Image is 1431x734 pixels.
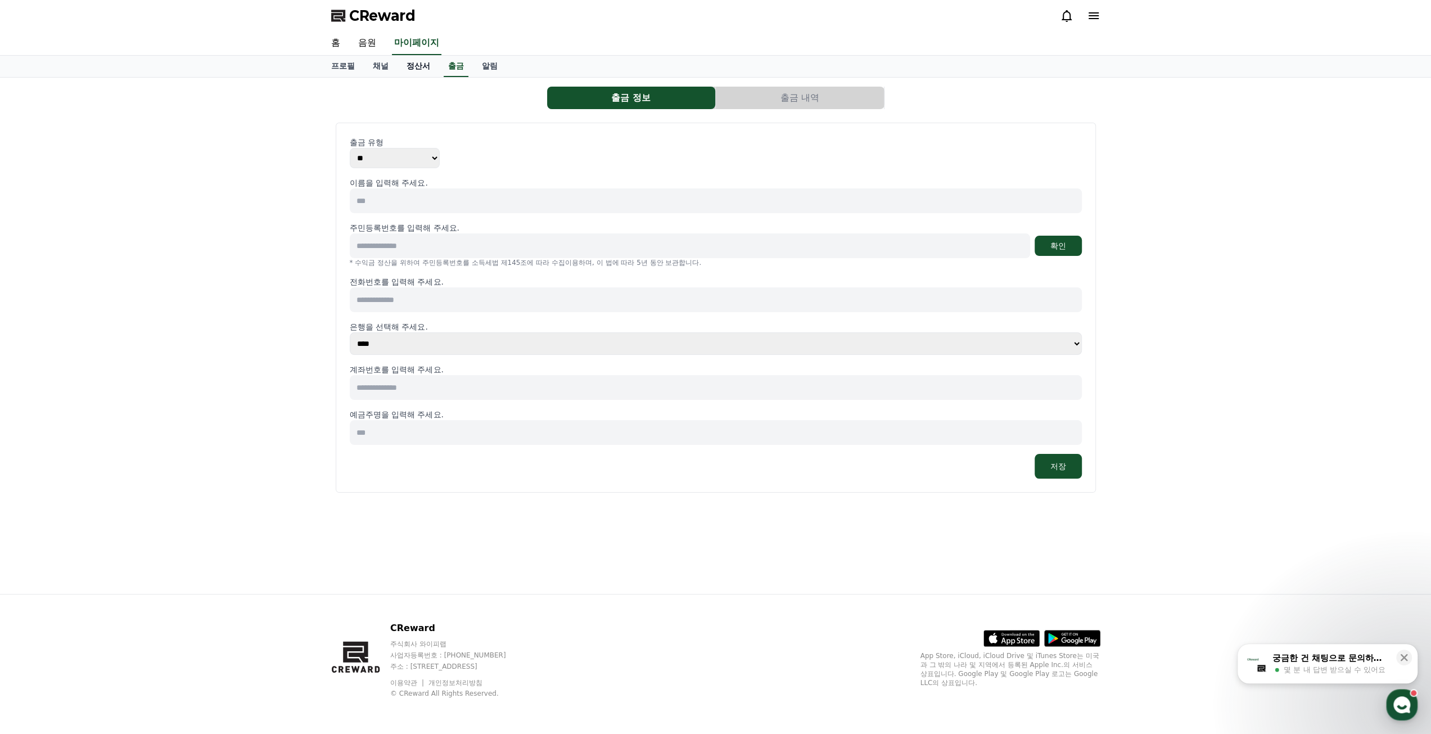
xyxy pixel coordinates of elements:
[390,622,527,635] p: CReward
[350,364,1082,375] p: 계좌번호를 입력해 주세요.
[145,357,216,385] a: 설정
[322,56,364,77] a: 프로필
[428,679,482,687] a: 개인정보처리방침
[392,31,441,55] a: 마이페이지
[349,7,416,25] span: CReward
[331,7,416,25] a: CReward
[390,640,527,649] p: 주식회사 와이피랩
[350,177,1082,188] p: 이름을 입력해 주세요.
[35,373,42,382] span: 홈
[716,87,884,109] button: 출금 내역
[350,409,1082,420] p: 예금주명을 입력해 주세요.
[350,258,1082,267] p: * 수익금 정산을 위하여 주민등록번호를 소득세법 제145조에 따라 수집이용하며, 이 법에 따라 5년 동안 보관합니다.
[547,87,715,109] button: 출금 정보
[349,31,385,55] a: 음원
[1035,236,1082,256] button: 확인
[716,87,884,109] a: 출금 내역
[390,662,527,671] p: 주소 : [STREET_ADDRESS]
[444,56,468,77] a: 출금
[103,374,116,383] span: 대화
[920,651,1100,687] p: App Store, iCloud, iCloud Drive 및 iTunes Store는 미국과 그 밖의 나라 및 지역에서 등록된 Apple Inc.의 서비스 상표입니다. Goo...
[3,357,74,385] a: 홈
[350,321,1082,332] p: 은행을 선택해 주세요.
[390,651,527,660] p: 사업자등록번호 : [PHONE_NUMBER]
[350,222,459,233] p: 주민등록번호를 입력해 주세요.
[364,56,398,77] a: 채널
[1035,454,1082,479] button: 저장
[350,276,1082,287] p: 전화번호를 입력해 주세요.
[547,87,716,109] a: 출금 정보
[322,31,349,55] a: 홈
[390,689,527,698] p: © CReward All Rights Reserved.
[74,357,145,385] a: 대화
[174,373,187,382] span: 설정
[398,56,439,77] a: 정산서
[473,56,507,77] a: 알림
[390,679,426,687] a: 이용약관
[350,137,1082,148] p: 출금 유형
